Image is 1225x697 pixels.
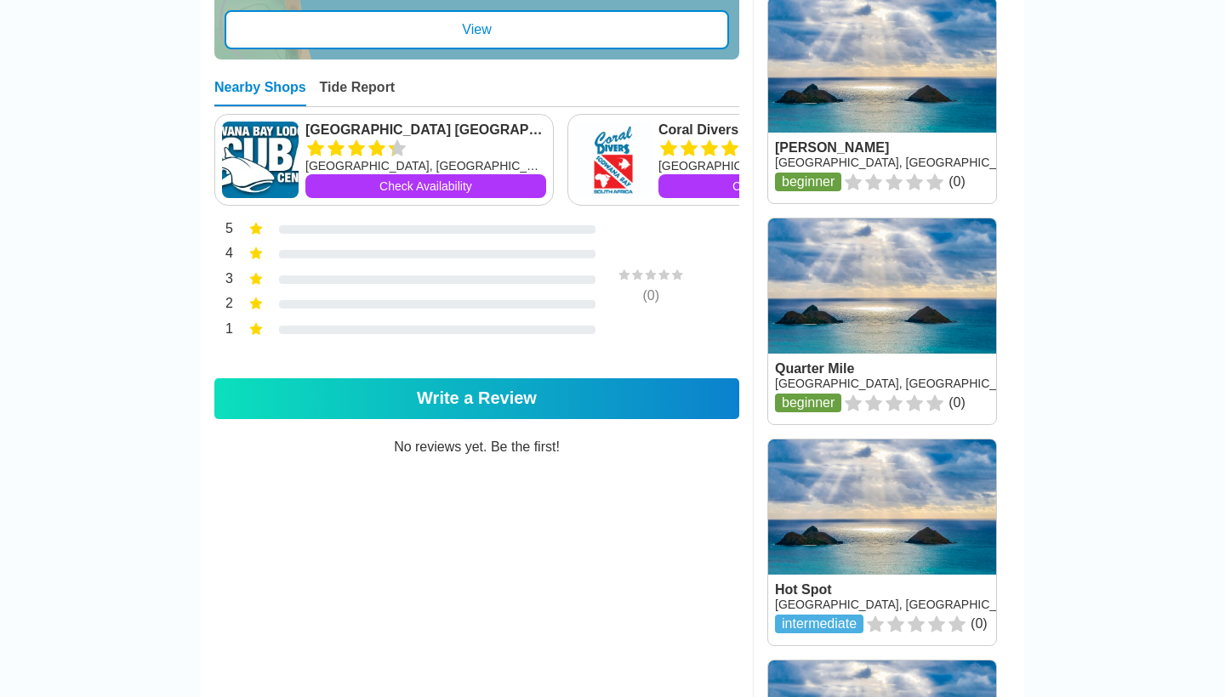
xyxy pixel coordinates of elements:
div: 3 [214,269,233,292]
div: View [225,10,729,49]
a: Check Availability [658,174,899,198]
a: [GEOGRAPHIC_DATA] [GEOGRAPHIC_DATA] [305,122,546,139]
img: Coral Divers [575,122,652,198]
div: 4 [214,244,233,266]
div: 5 [214,219,233,241]
div: 1 [214,320,233,342]
div: 2 [214,294,233,316]
a: Check Availability [305,174,546,198]
div: ( 0 ) [587,288,715,303]
div: [GEOGRAPHIC_DATA], [GEOGRAPHIC_DATA][DATE], null [658,157,899,174]
div: No reviews yet. Be the first! [214,439,739,540]
a: Coral Divers [658,122,899,139]
div: Nearby Shops [214,80,306,106]
a: Write a Review [214,378,739,419]
div: [GEOGRAPHIC_DATA], [GEOGRAPHIC_DATA][DATE], null [305,157,546,174]
div: Tide Report [320,80,396,106]
img: Sodwana Bay Lodge Scuba Centre [222,122,299,198]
